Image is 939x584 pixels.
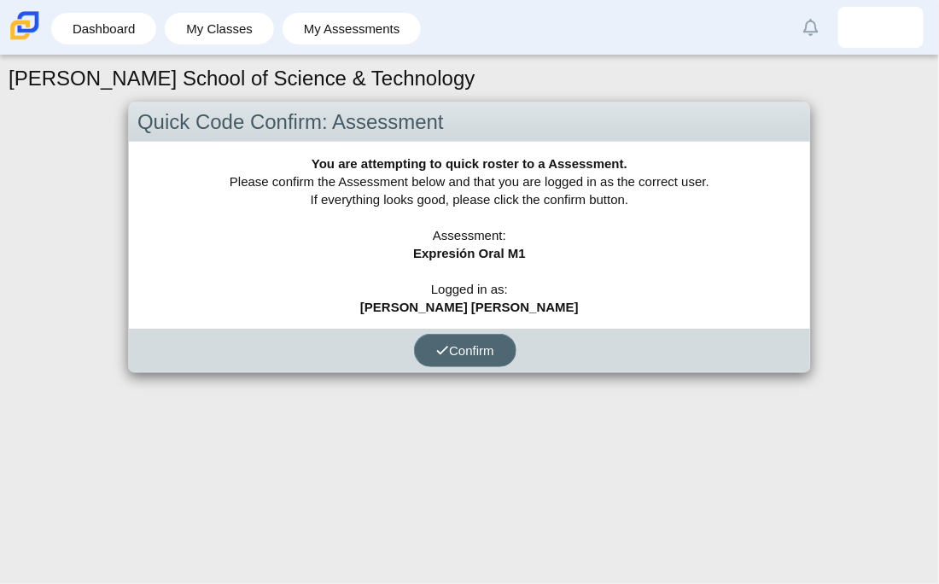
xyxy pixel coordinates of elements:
[413,246,526,260] b: Expresión Oral M1
[60,13,148,44] a: Dashboard
[436,343,494,358] span: Confirm
[129,102,810,143] div: Quick Code Confirm: Assessment
[414,334,516,367] button: Confirm
[312,156,627,171] b: You are attempting to quick roster to a Assessment.
[7,8,43,44] img: Carmen School of Science & Technology
[9,64,475,93] h1: [PERSON_NAME] School of Science & Technology
[7,32,43,46] a: Carmen School of Science & Technology
[792,9,830,46] a: Alerts
[838,7,924,48] a: eric.diazpineda.EcchrS
[360,300,579,314] b: [PERSON_NAME] [PERSON_NAME]
[867,14,895,41] img: eric.diazpineda.EcchrS
[173,13,265,44] a: My Classes
[129,142,810,329] div: Please confirm the Assessment below and that you are logged in as the correct user. If everything...
[291,13,413,44] a: My Assessments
